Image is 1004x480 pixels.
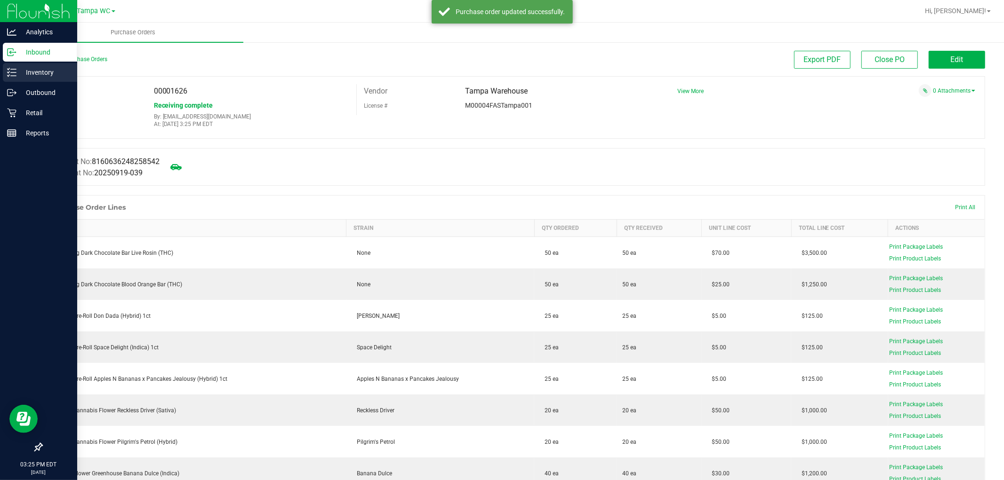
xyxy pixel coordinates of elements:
th: Qty Ordered [534,220,617,237]
span: Edit [951,55,964,64]
span: M00004FASTampa001 [465,102,532,109]
p: At: [DATE] 3:25 PM EDT [154,121,349,127]
div: FT 0.5g Pre-Roll Space Delight (Indica) 1ct [48,343,341,352]
span: Print All [955,204,975,211]
inline-svg: Inbound [7,47,16,57]
span: Print Product Labels [890,287,941,293]
span: Apples N Bananas x Pancakes Jealousy [352,376,459,382]
p: [DATE] [4,469,73,476]
span: Pilgrim's Petrol [352,439,395,445]
span: $1,000.00 [797,407,827,414]
span: 25 ea [622,343,636,352]
span: Print Product Labels [890,350,941,356]
h1: Purchase Order Lines [51,204,126,211]
th: Unit Line Cost [701,220,791,237]
button: Export PDF [794,51,851,69]
span: None [352,281,370,288]
span: Export PDF [804,55,841,64]
span: Print Package Labels [890,464,943,471]
iframe: Resource center [9,405,38,433]
span: Purchase Orders [98,28,168,37]
div: HT 100mg Dark Chocolate Blood Orange Bar (THC) [48,280,341,289]
p: By: [EMAIL_ADDRESS][DOMAIN_NAME] [154,113,349,120]
span: Print Package Labels [890,433,943,439]
span: $5.00 [707,344,726,351]
span: 40 ea [540,470,559,477]
p: Inbound [16,47,73,58]
span: $25.00 [707,281,730,288]
span: Reckless Driver [352,407,394,414]
p: Outbound [16,87,73,98]
span: $125.00 [797,376,823,382]
span: $5.00 [707,376,726,382]
span: 20250919-039 [94,168,143,177]
div: FT 0.5g Pre-Roll Don Dada (Hybrid) 1ct [48,312,341,320]
span: Print Package Labels [890,401,943,408]
span: $1,000.00 [797,439,827,445]
th: Qty Received [617,220,701,237]
inline-svg: Inventory [7,68,16,77]
th: Actions [888,220,985,237]
span: $125.00 [797,313,823,319]
span: Print Package Labels [890,370,943,376]
span: Close PO [875,55,905,64]
span: 50 ea [540,281,559,288]
span: 20 ea [540,407,559,414]
span: Tampa WC [77,7,111,15]
inline-svg: Outbound [7,88,16,97]
span: Hi, [PERSON_NAME]! [925,7,986,15]
span: None [352,250,370,256]
button: Edit [929,51,985,69]
span: Print Package Labels [890,338,943,345]
span: 50 ea [540,250,559,256]
span: Print Product Labels [890,318,941,325]
p: Reports [16,127,73,139]
label: License # [364,99,387,113]
span: Print Package Labels [890,275,943,282]
span: Attach a document [919,84,932,97]
span: 50 ea [622,249,636,257]
span: 25 ea [540,376,559,382]
label: Shipment No: [49,167,143,179]
a: 0 Attachments [933,87,975,94]
span: 50 ea [622,280,636,289]
inline-svg: Analytics [7,27,16,37]
span: $5.00 [707,313,726,319]
a: Purchase Orders [23,23,243,42]
span: Print Package Labels [890,307,943,313]
span: Receiving complete [154,102,213,109]
th: Strain [346,220,535,237]
p: 03:25 PM EDT [4,460,73,469]
span: Tampa Warehouse [465,87,528,95]
span: $3,500.00 [797,250,827,256]
span: $30.00 [707,470,730,477]
a: View More [677,88,704,94]
div: Purchase order updated successfully. [455,7,566,16]
span: 40 ea [622,469,636,478]
div: HT 200mg Dark Chocolate Bar Live Rosin (THC) [48,249,341,257]
span: 00001626 [154,87,188,95]
div: FT 3.5g Cannabis Flower Reckless Driver (Sativa) [48,406,341,415]
span: Print Package Labels [890,244,943,250]
span: 20 ea [622,438,636,446]
span: Print Product Labels [890,255,941,262]
span: $1,250.00 [797,281,827,288]
inline-svg: Reports [7,128,16,138]
span: $125.00 [797,344,823,351]
label: Manifest No: [49,156,160,167]
span: Print Product Labels [890,444,941,451]
span: Print Product Labels [890,413,941,419]
span: $70.00 [707,250,730,256]
div: FD 3.5g Flower Greenhouse Banana Dulce (Indica) [48,469,341,478]
span: Banana Dulce [352,470,392,477]
label: Vendor [364,84,387,98]
th: Total Line Cost [791,220,888,237]
span: 20 ea [540,439,559,445]
inline-svg: Retail [7,108,16,118]
p: Analytics [16,26,73,38]
span: 25 ea [540,313,559,319]
span: 20 ea [622,406,636,415]
span: Space Delight [352,344,392,351]
span: $50.00 [707,439,730,445]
